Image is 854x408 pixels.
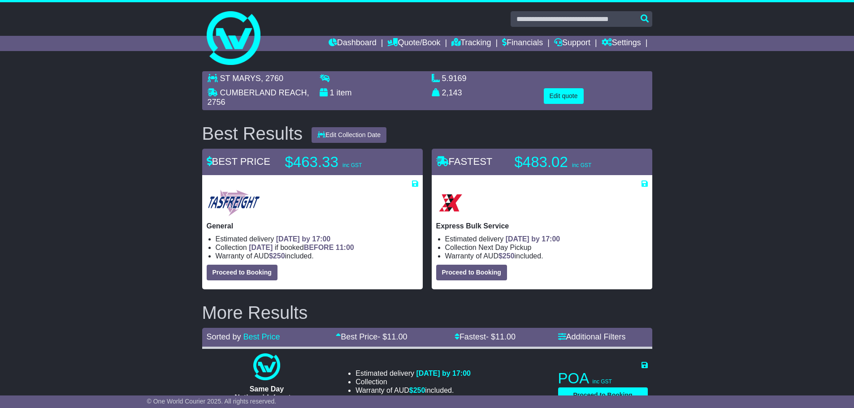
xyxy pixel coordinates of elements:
a: Tracking [451,36,491,51]
li: Warranty of AUD included. [445,252,648,260]
a: Best Price [243,332,280,341]
a: Dashboard [329,36,377,51]
span: ST MARYS [220,74,261,83]
span: 5.9169 [442,74,467,83]
a: Additional Filters [558,332,626,341]
h2: More Results [202,303,652,322]
span: $ [409,387,425,394]
span: inc GST [572,162,591,168]
button: Proceed to Booking [558,387,648,403]
p: General [207,222,418,230]
img: Tasfreight: General [207,189,261,217]
p: $463.33 [285,153,397,171]
li: Estimated delivery [445,235,648,243]
a: Support [554,36,590,51]
li: Collection [216,243,418,252]
span: , 2760 [261,74,283,83]
span: 250 [273,252,285,260]
span: , 2756 [208,88,309,107]
a: Quote/Book [387,36,440,51]
span: $ [269,252,285,260]
span: © One World Courier 2025. All rights reserved. [147,398,277,405]
p: $483.02 [515,153,627,171]
img: One World Courier: Same Day Nationwide(quotes take 0.5-1 hour) [253,353,280,380]
span: BEST PRICE [207,156,270,167]
span: 11.00 [387,332,407,341]
img: Border Express: Express Bulk Service [436,189,465,217]
span: item [337,88,352,97]
li: Warranty of AUD included. [355,386,471,395]
span: - $ [486,332,516,341]
span: [DATE] by 17:00 [506,235,560,243]
span: CUMBERLAND REACH [220,88,307,97]
span: 250 [413,387,425,394]
li: Collection [445,243,648,252]
span: Next Day Pickup [478,244,531,251]
a: Settings [602,36,641,51]
span: $ [499,252,515,260]
button: Proceed to Booking [207,265,277,280]
span: 2,143 [442,88,462,97]
li: Estimated delivery [355,369,471,378]
span: FASTEST [436,156,493,167]
span: [DATE] by 17:00 [416,369,471,377]
button: Edit quote [544,88,584,104]
span: - $ [377,332,407,341]
span: [DATE] [249,244,273,251]
div: Best Results [198,124,308,143]
li: Estimated delivery [216,235,418,243]
span: Sorted by [207,332,241,341]
span: inc GST [593,378,612,385]
li: Warranty of AUD included. [216,252,418,260]
li: Collection [355,378,471,386]
a: Best Price- $11.00 [336,332,407,341]
span: [DATE] by 17:00 [276,235,331,243]
span: 11.00 [495,332,516,341]
span: if booked [249,244,354,251]
span: inc GST [342,162,362,168]
button: Edit Collection Date [312,127,386,143]
span: 1 [330,88,334,97]
span: 250 [503,252,515,260]
span: BEFORE [304,244,334,251]
span: 11:00 [336,244,354,251]
a: Fastest- $11.00 [455,332,516,341]
button: Proceed to Booking [436,265,507,280]
p: POA [558,369,648,387]
p: Express Bulk Service [436,222,648,230]
a: Financials [502,36,543,51]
